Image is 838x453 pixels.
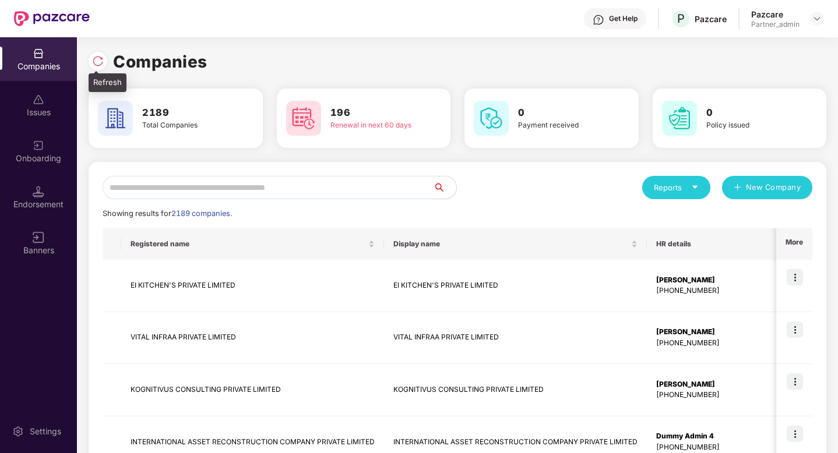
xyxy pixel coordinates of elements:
[656,275,776,286] div: [PERSON_NAME]
[647,228,785,260] th: HR details
[33,232,44,243] img: svg+xml;base64,PHN2ZyB3aWR0aD0iMTYiIGhlaWdodD0iMTYiIHZpZXdCb3g9IjAgMCAxNiAxNiIgZmlsbD0ibm9uZSIgeG...
[384,312,647,364] td: VITAL INFRAA PRIVATE LIMITED
[787,321,803,338] img: icon
[474,101,509,136] img: svg+xml;base64,PHN2ZyB4bWxucz0iaHR0cDovL3d3dy53My5vcmcvMjAwMC9zdmciIHdpZHRoPSI2MCIgaGVpZ2h0PSI2MC...
[26,426,65,437] div: Settings
[656,431,776,442] div: Dummy Admin 4
[33,186,44,197] img: svg+xml;base64,PHN2ZyB3aWR0aD0iMTQuNSIgaGVpZ2h0PSIxNC41IiB2aWV3Qm94PSIwIDAgMTYgMTYiIGZpbGw9Im5vbm...
[751,9,800,20] div: Pazcare
[384,364,647,416] td: KOGNITIVUS CONSULTING PRIVATE LIMITED
[518,120,605,131] div: Payment received
[691,183,699,191] span: caret-down
[656,390,776,401] div: [PHONE_NUMBER]
[393,239,629,249] span: Display name
[593,14,604,26] img: svg+xml;base64,PHN2ZyBpZD0iSGVscC0zMngzMiIgeG1sbnM9Imh0dHA6Ly93d3cudzMub3JnLzIwMDAvc3ZnIiB3aWR0aD...
[662,101,697,136] img: svg+xml;base64,PHN2ZyB4bWxucz0iaHR0cDovL3d3dy53My5vcmcvMjAwMC9zdmciIHdpZHRoPSI2MCIgaGVpZ2h0PSI2MC...
[103,209,232,218] span: Showing results for
[33,48,44,59] img: svg+xml;base64,PHN2ZyBpZD0iQ29tcGFuaWVzIiB4bWxucz0iaHR0cDovL3d3dy53My5vcmcvMjAwMC9zdmciIHdpZHRoPS...
[142,120,229,131] div: Total Companies
[33,94,44,105] img: svg+xml;base64,PHN2ZyBpZD0iSXNzdWVzX2Rpc2FibGVkIiB4bWxucz0iaHR0cDovL3d3dy53My5vcmcvMjAwMC9zdmciIH...
[787,269,803,285] img: icon
[812,14,822,23] img: svg+xml;base64,PHN2ZyBpZD0iRHJvcGRvd24tMzJ4MzIiIHhtbG5zPSJodHRwOi8vd3d3LnczLm9yZy8yMDAwL3N2ZyIgd2...
[121,228,384,260] th: Registered name
[656,379,776,390] div: [PERSON_NAME]
[656,442,776,453] div: [PHONE_NUMBER]
[722,176,812,199] button: plusNew Company
[656,327,776,338] div: [PERSON_NAME]
[330,105,417,121] h3: 196
[384,228,647,260] th: Display name
[654,182,699,193] div: Reports
[776,228,812,260] th: More
[286,101,321,136] img: svg+xml;base64,PHN2ZyB4bWxucz0iaHR0cDovL3d3dy53My5vcmcvMjAwMC9zdmciIHdpZHRoPSI2MCIgaGVpZ2h0PSI2MC...
[384,260,647,312] td: EI KITCHEN'S PRIVATE LIMITED
[171,209,232,218] span: 2189 companies.
[33,140,44,151] img: svg+xml;base64,PHN2ZyB3aWR0aD0iMjAiIGhlaWdodD0iMjAiIHZpZXdCb3g9IjAgMCAyMCAyMCIgZmlsbD0ibm9uZSIgeG...
[751,20,800,29] div: Partner_admin
[746,182,801,193] span: New Company
[131,239,366,249] span: Registered name
[14,11,90,26] img: New Pazcare Logo
[518,105,605,121] h3: 0
[734,183,741,193] span: plus
[706,120,793,131] div: Policy issued
[677,12,685,26] span: P
[432,183,456,192] span: search
[432,176,457,199] button: search
[121,364,384,416] td: KOGNITIVUS CONSULTING PRIVATE LIMITED
[330,120,417,131] div: Renewal in next 60 days
[142,105,229,121] h3: 2189
[609,14,638,23] div: Get Help
[92,55,104,67] img: svg+xml;base64,PHN2ZyBpZD0iUmVsb2FkLTMyeDMyIiB4bWxucz0iaHR0cDovL3d3dy53My5vcmcvMjAwMC9zdmciIHdpZH...
[706,105,793,121] h3: 0
[12,426,24,437] img: svg+xml;base64,PHN2ZyBpZD0iU2V0dGluZy0yMHgyMCIgeG1sbnM9Imh0dHA6Ly93d3cudzMub3JnLzIwMDAvc3ZnIiB3aW...
[121,312,384,364] td: VITAL INFRAA PRIVATE LIMITED
[656,285,776,296] div: [PHONE_NUMBER]
[695,13,727,24] div: Pazcare
[98,101,133,136] img: svg+xml;base64,PHN2ZyB4bWxucz0iaHR0cDovL3d3dy53My5vcmcvMjAwMC9zdmciIHdpZHRoPSI2MCIgaGVpZ2h0PSI2MC...
[787,373,803,390] img: icon
[89,73,126,92] div: Refresh
[113,49,207,75] h1: Companies
[121,260,384,312] td: EI KITCHEN'S PRIVATE LIMITED
[787,426,803,442] img: icon
[656,338,776,349] div: [PHONE_NUMBER]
